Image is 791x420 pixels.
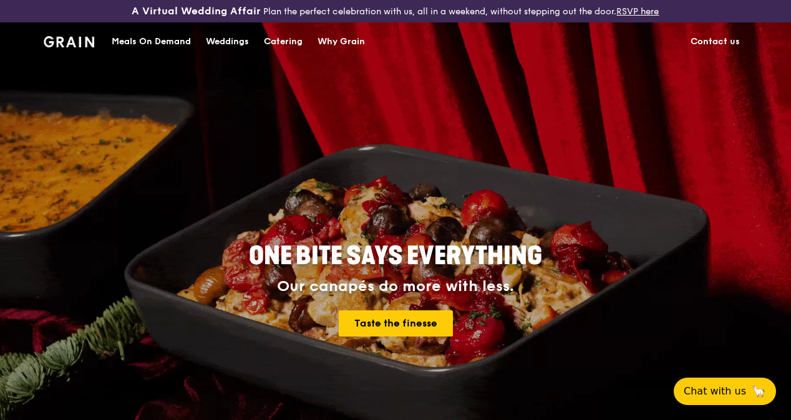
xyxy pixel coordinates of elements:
[198,23,256,60] a: Weddings
[256,23,310,60] a: Catering
[206,23,249,60] div: Weddings
[249,241,542,271] span: ONE BITE SAYS EVERYTHING
[44,36,94,47] img: Grain
[310,23,372,60] a: Why Grain
[751,384,766,399] span: 🦙
[318,23,365,60] div: Why Grain
[264,23,303,60] div: Catering
[44,22,94,59] a: GrainGrain
[112,23,191,60] div: Meals On Demand
[132,5,261,17] h3: A Virtual Wedding Affair
[616,6,659,17] a: RSVP here
[132,5,659,17] div: Plan the perfect celebration with us, all in a weekend, without stepping out the door.
[674,378,776,405] button: Chat with us🦙
[339,310,453,336] a: Taste the finesse
[684,384,746,399] span: Chat with us
[171,278,620,295] div: Our canapés do more with less.
[683,23,747,60] a: Contact us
